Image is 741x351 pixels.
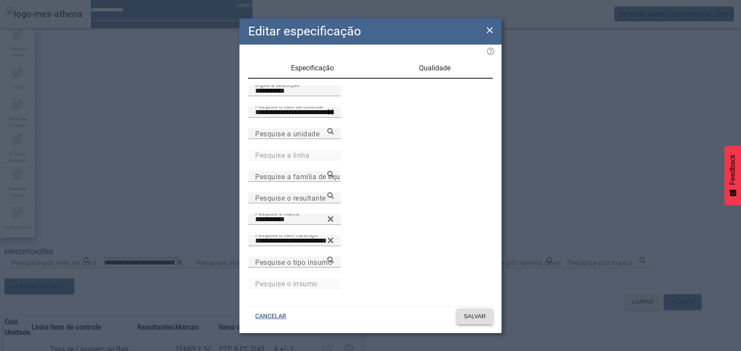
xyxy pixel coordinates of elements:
[255,193,334,203] input: Number
[255,279,318,288] mat-label: Pesquise o insumo
[419,65,450,72] span: Qualidade
[255,214,334,225] input: Number
[255,103,323,109] mat-label: Pesquise o item de controle
[248,22,361,41] h2: Editar especificação
[729,154,737,185] span: Feedback
[255,258,332,266] mat-label: Pesquise o tipo insumo
[255,151,309,159] mat-label: Pesquise a linha
[464,312,486,321] span: SALVAR
[255,107,334,118] input: Number
[255,194,326,202] mat-label: Pesquise o resultante
[255,278,334,289] input: Number
[255,129,319,138] mat-label: Pesquise a unidade
[255,171,334,182] input: Number
[255,236,334,246] input: Number
[255,257,334,268] input: Number
[255,150,334,160] input: Number
[724,146,741,205] button: Feedback - Mostrar pesquisa
[255,312,286,321] span: CANCELAR
[255,210,299,216] mat-label: Pesquise a marca
[255,172,371,181] mat-label: Pesquise a família de equipamento
[255,129,334,139] input: Number
[255,232,318,238] mat-label: Pesquise o item catálogo
[255,82,299,88] mat-label: Digite a descrição
[248,309,293,324] button: CANCELAR
[291,65,334,72] span: Especificação
[457,309,493,324] button: SALVAR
